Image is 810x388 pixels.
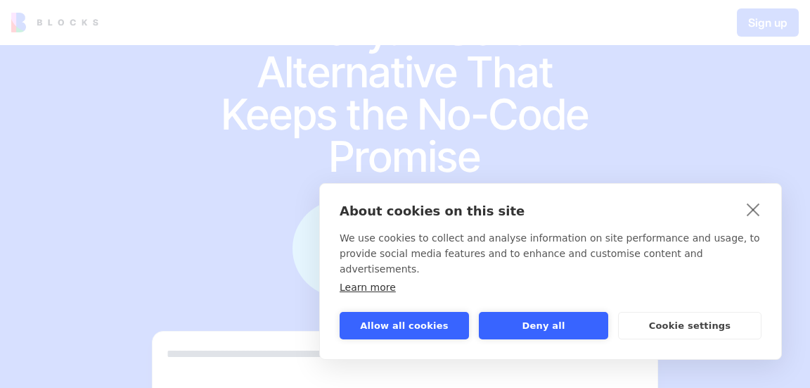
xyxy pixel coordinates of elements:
strong: About cookies on this site [340,204,525,218]
a: close [742,198,764,220]
button: Cookie settings [618,312,761,339]
button: Deny all [479,312,608,339]
p: We use cookies to collect and analyse information on site performance and usage, to provide socia... [340,230,761,277]
button: Allow all cookies [340,312,469,339]
a: Learn more [340,282,396,293]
